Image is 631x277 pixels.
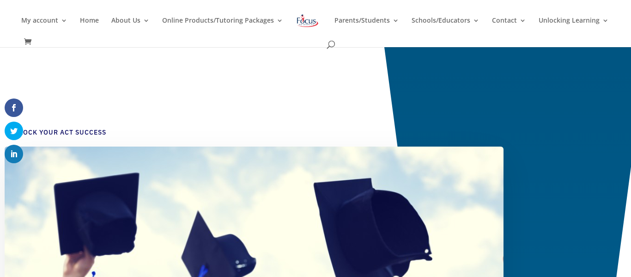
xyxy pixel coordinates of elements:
a: Home [80,17,99,39]
a: Online Products/Tutoring Packages [162,17,283,39]
a: Unlocking Learning [539,17,609,39]
h4: Unlock Your ACT Success [9,128,490,142]
a: Parents/Students [334,17,399,39]
a: Schools/Educators [412,17,479,39]
a: Contact [492,17,526,39]
img: Focus on Learning [296,12,320,29]
a: About Us [111,17,150,39]
a: My account [21,17,67,39]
